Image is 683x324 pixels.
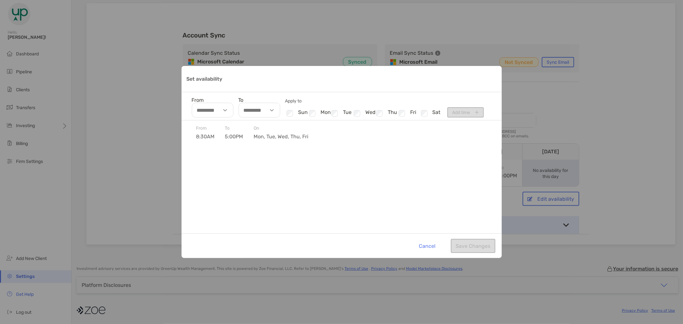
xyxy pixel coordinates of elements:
div: To [225,126,254,140]
img: select-arrow [223,109,227,111]
li: sat [420,109,442,117]
span: Apply to [285,98,302,104]
p: Set availability [187,75,223,83]
div: Set availability [182,66,502,258]
span: mon, tue, wed, thu, fri [254,134,309,140]
span: 5:00PM [225,134,254,140]
label: To [239,97,280,103]
li: fri [397,109,420,117]
span: 8:30AM [196,134,225,140]
button: Cancel [414,239,441,253]
li: sun [285,109,308,117]
div: On [254,126,309,140]
li: thu [375,109,397,117]
div: From [196,126,225,140]
label: From [192,97,233,103]
li: wed [353,109,375,117]
img: select-arrow [270,109,274,111]
li: mon [308,109,330,117]
li: tue [330,109,353,117]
